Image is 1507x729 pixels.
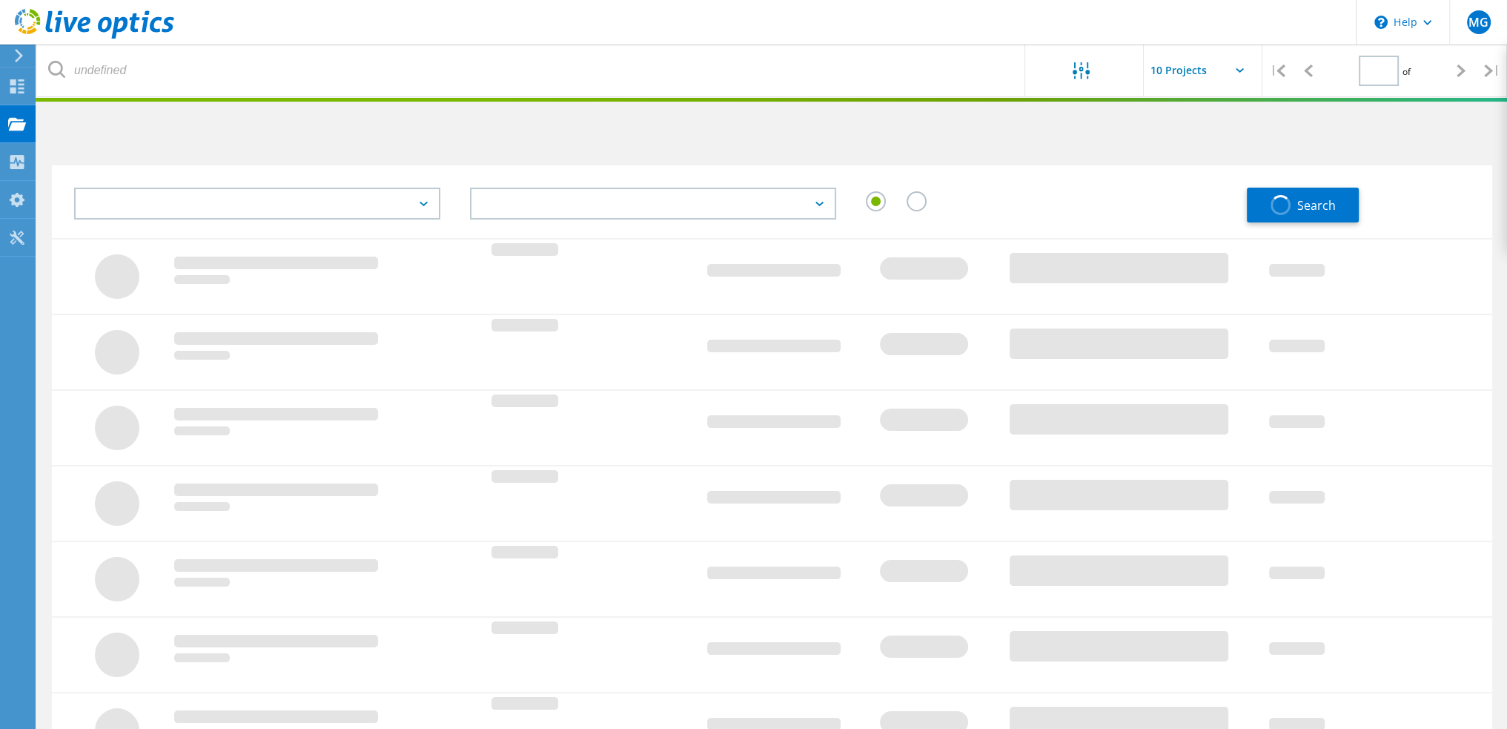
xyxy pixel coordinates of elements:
[1262,44,1293,97] div: |
[1477,44,1507,97] div: |
[1296,197,1335,214] span: Search
[1402,65,1411,78] span: of
[1468,16,1488,28] span: MG
[1374,16,1388,29] svg: \n
[15,31,174,42] a: Live Optics Dashboard
[1247,188,1359,222] button: Search
[37,44,1026,96] input: undefined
